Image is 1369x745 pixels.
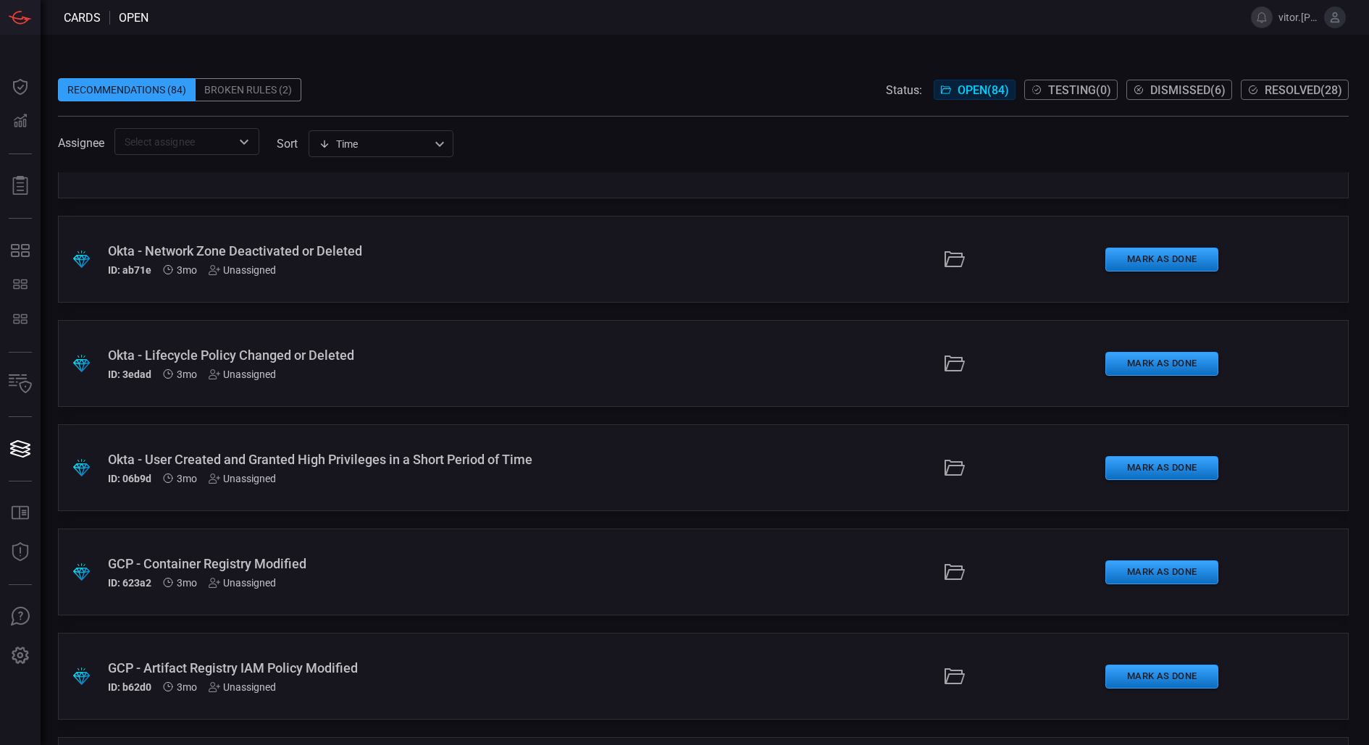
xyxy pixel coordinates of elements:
[108,660,556,675] div: GCP - Artifact Registry IAM Policy Modified
[209,681,276,693] div: Unassigned
[1024,80,1118,100] button: Testing(0)
[177,577,197,589] span: May 06, 2025 1:38 AM
[108,243,556,258] div: Okta - Network Zone Deactivated or Deleted
[64,11,101,25] span: Cards
[3,367,38,402] button: Inventory
[108,452,556,467] div: Okta - User Created and Granted High Privileges in a Short Period of Time
[209,369,276,380] div: Unassigned
[1105,560,1218,584] button: Mark as Done
[58,78,196,101] div: Recommendations (84)
[108,556,556,571] div: GCP - Container Registry Modified
[177,369,197,380] span: May 13, 2025 2:01 AM
[3,104,38,139] button: Detections
[1048,83,1111,97] span: Testing ( 0 )
[58,136,104,150] span: Assignee
[3,432,38,466] button: Cards
[119,11,148,25] span: open
[177,473,197,484] span: May 13, 2025 2:01 AM
[234,132,254,152] button: Open
[3,496,38,531] button: Rule Catalog
[108,473,151,484] h5: ID: 06b9d
[277,137,298,151] label: sort
[3,233,38,268] button: MITRE - Detection Posture
[1105,665,1218,689] button: Mark as Done
[958,83,1009,97] span: Open ( 84 )
[177,681,197,693] span: May 06, 2025 1:38 AM
[3,535,38,570] button: Threat Intelligence
[1241,80,1349,100] button: Resolved(28)
[108,264,151,276] h5: ID: ab71e
[3,70,38,104] button: Dashboard
[1105,248,1218,272] button: Mark as Done
[1105,352,1218,376] button: Mark as Done
[196,78,301,101] div: Broken Rules (2)
[209,473,276,484] div: Unassigned
[119,132,231,151] input: Select assignee
[1265,83,1342,97] span: Resolved ( 28 )
[3,639,38,673] button: Preferences
[1126,80,1232,100] button: Dismissed(6)
[209,264,276,276] div: Unassigned
[1150,83,1226,97] span: Dismissed ( 6 )
[3,303,38,337] button: CHRONICLE RULE-SET
[3,169,38,203] button: Reports
[934,80,1016,100] button: Open(84)
[319,137,430,151] div: Time
[209,577,276,589] div: Unassigned
[108,348,556,363] div: Okta - Lifecycle Policy Changed or Deleted
[3,268,38,303] button: POTENTIAL COVERAGE
[177,264,197,276] span: May 13, 2025 2:01 AM
[886,83,922,97] span: Status:
[3,599,38,634] button: Ask Us A Question
[108,681,151,693] h5: ID: b62d0
[1278,12,1318,23] span: vitor.[PERSON_NAME]
[1105,456,1218,480] button: Mark as Done
[108,369,151,380] h5: ID: 3edad
[108,577,151,589] h5: ID: 623a2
